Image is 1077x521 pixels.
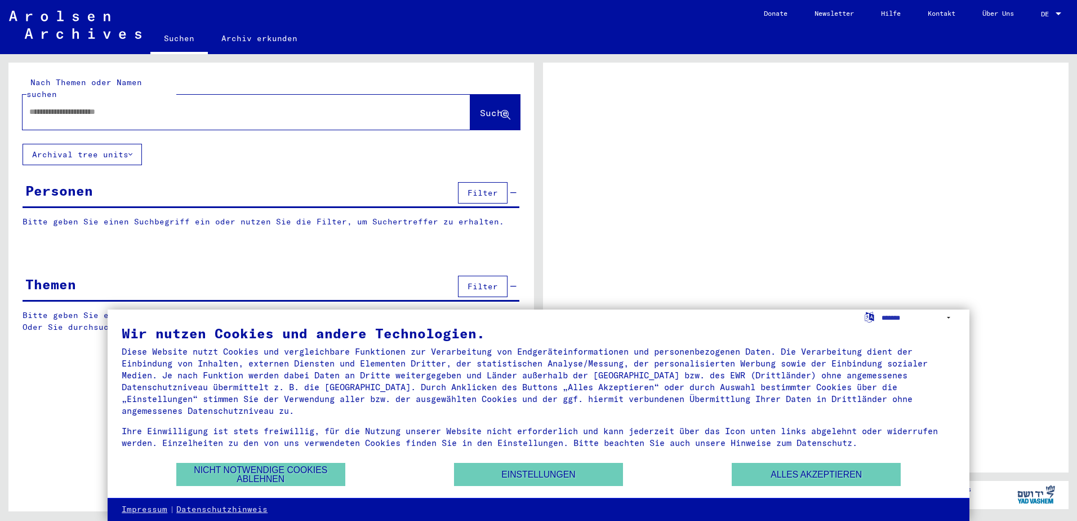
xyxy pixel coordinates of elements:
button: Alles akzeptieren [732,463,901,486]
div: Wir nutzen Cookies und andere Technologien. [122,326,955,340]
a: Archiv erkunden [208,25,311,52]
span: Suche [480,107,508,118]
label: Sprache auswählen [864,311,875,322]
button: Archival tree units [23,144,142,165]
p: Bitte geben Sie einen Suchbegriff ein oder nutzen Sie die Filter, um Suchertreffer zu erhalten. [23,216,519,228]
div: Ihre Einwilligung ist stets freiwillig, für die Nutzung unserer Website nicht erforderlich und ka... [122,425,955,449]
button: Suche [470,95,520,130]
span: DE [1041,10,1053,18]
select: Sprache auswählen [882,310,955,326]
div: Personen [25,180,93,201]
div: Themen [25,274,76,294]
button: Nicht notwendige Cookies ablehnen [176,463,345,486]
button: Filter [458,182,508,204]
a: Impressum [122,504,167,515]
span: Filter [468,281,498,292]
mat-label: Nach Themen oder Namen suchen [26,77,142,99]
div: Diese Website nutzt Cookies und vergleichbare Funktionen zur Verarbeitung von Endgeräteinformatio... [122,346,955,417]
a: Datenschutzhinweis [176,504,268,515]
img: Arolsen_neg.svg [9,11,141,39]
a: Suchen [150,25,208,54]
button: Filter [458,276,508,297]
span: Filter [468,188,498,198]
p: Bitte geben Sie einen Suchbegriff ein oder nutzen Sie die Filter, um Suchertreffer zu erhalten. O... [23,310,520,333]
img: yv_logo.png [1015,480,1057,509]
button: Einstellungen [454,463,623,486]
